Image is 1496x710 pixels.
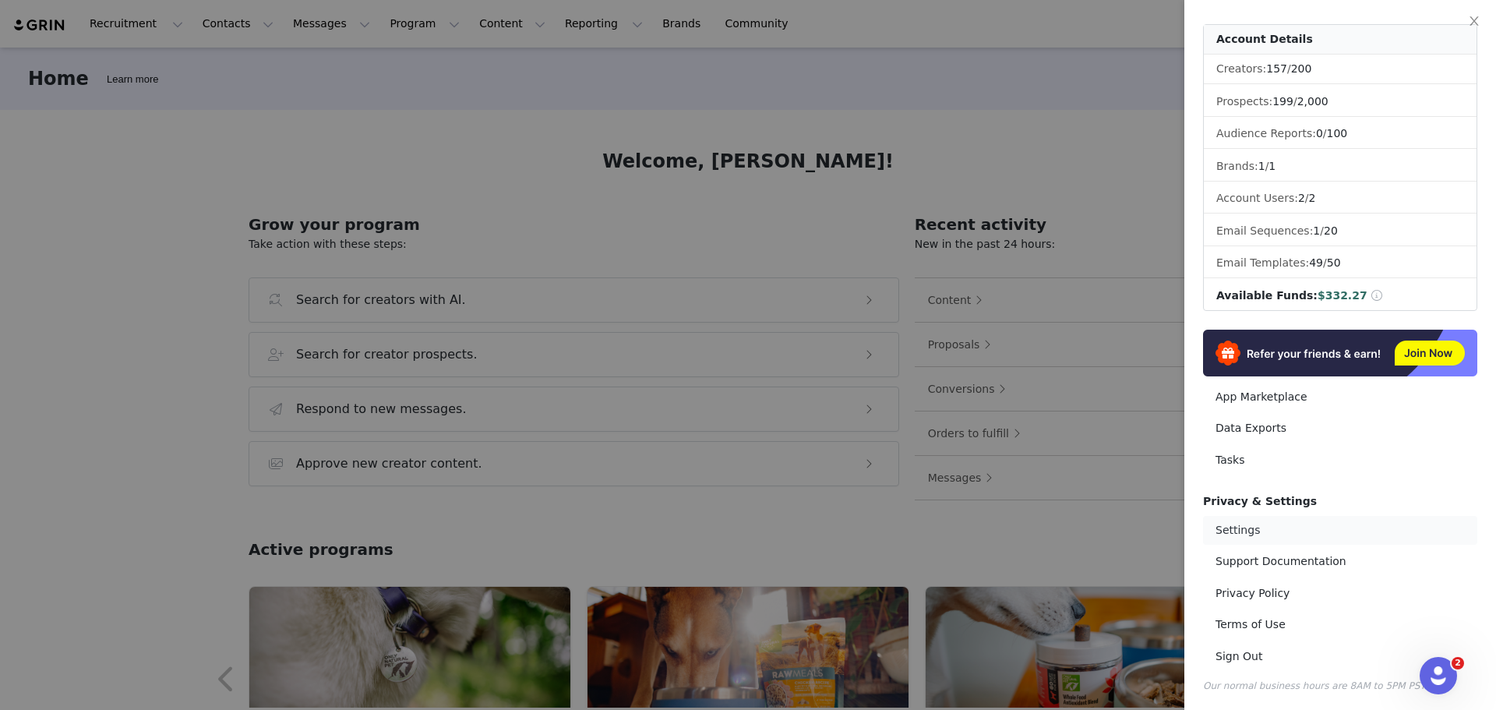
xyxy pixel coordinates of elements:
[12,412,299,481] div: GRIN Helper says…
[107,61,287,76] div: I want to update my billing email
[1297,95,1328,108] span: 2,000
[25,161,287,176] div: Here's how:
[1258,160,1276,172] span: /
[1327,256,1341,269] span: 50
[76,19,194,35] p: The team can also help
[1203,642,1477,671] a: Sign Out
[1203,680,1427,691] span: Our normal business hours are 8AM to 5PM PST.
[25,422,210,437] div: Is that what you were looking for?
[37,185,189,197] b: Click your profile picture
[12,97,299,412] div: GRIN Helper says…
[10,6,40,36] button: go back
[1204,249,1477,278] li: Email Templates:
[1204,184,1477,214] li: Account Users:
[1204,119,1477,149] li: Audience Reports: /
[13,478,298,504] textarea: Message…
[1216,289,1318,302] span: Available Funds:
[25,294,287,401] div: This will update your login credentials and the email address associated with your account. Since...
[1327,127,1348,140] span: 100
[1420,657,1457,694] iframe: Intercom live chat
[37,217,287,231] li: from the dropdown
[1203,516,1477,545] a: Settings
[37,272,287,287] li: to save your changes
[1203,610,1477,639] a: Terms of Use
[1309,192,1316,204] span: 2
[99,510,111,523] button: Start recording
[94,51,299,86] div: I want to update my billing email
[37,254,203,267] b: Update your Email Address
[1266,62,1311,75] span: /
[1203,446,1477,475] a: Tasks
[44,9,69,34] img: Profile image for GRIN Helper
[25,107,287,153] div: To update your billing email, you'll need to update your email address in your profile settings.
[1324,224,1338,237] span: 20
[271,312,284,324] a: Source reference 10772467:
[1468,15,1480,27] i: icon: close
[76,8,151,19] h1: GRIN Helper
[49,510,62,523] button: Emoji picker
[25,449,135,458] div: GRIN Helper • Just now
[273,6,302,34] div: Close
[12,97,299,410] div: To update your billing email, you'll need to update your email address in your profile settings.S...
[244,6,273,36] button: Home
[1203,383,1477,412] a: App Marketplace
[1258,160,1265,172] span: 1
[1203,547,1477,576] a: Support Documentation
[1298,192,1316,204] span: /
[1318,289,1367,302] span: $332.27
[37,217,141,230] b: Select "Settings"
[1204,87,1477,117] li: Prospects:
[1204,152,1477,182] li: Brands:
[1452,657,1464,669] span: 2
[1203,495,1317,507] span: Privacy & Settings
[37,253,287,268] li: field
[24,510,37,523] button: Upload attachment
[1268,160,1275,172] span: 1
[1203,579,1477,608] a: Privacy Policy
[1313,224,1320,237] span: 1
[1309,256,1323,269] span: 49
[1266,62,1287,75] span: 157
[1204,217,1477,246] li: Email Sequences:
[37,236,197,249] b: Go to the "Profile" section
[1203,414,1477,443] a: Data Exports
[74,510,86,523] button: Gif picker
[267,504,292,529] button: Send a message…
[1298,192,1305,204] span: 2
[1272,95,1293,108] span: 199
[1204,25,1477,55] div: Account Details
[75,140,87,153] a: Source reference 10979524:
[37,184,287,213] li: in the main navigation menu
[1313,224,1337,237] span: /
[1204,55,1477,84] li: Creators:
[1309,256,1340,269] span: /
[1203,330,1477,376] img: Refer & Earn
[1272,95,1328,108] span: /
[12,412,223,447] div: Is that what you were looking for?GRIN Helper • Just now
[37,273,169,285] b: Click "Update Profile"
[12,51,299,98] div: Jay says…
[1316,127,1323,140] span: 0
[1291,62,1312,75] span: 200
